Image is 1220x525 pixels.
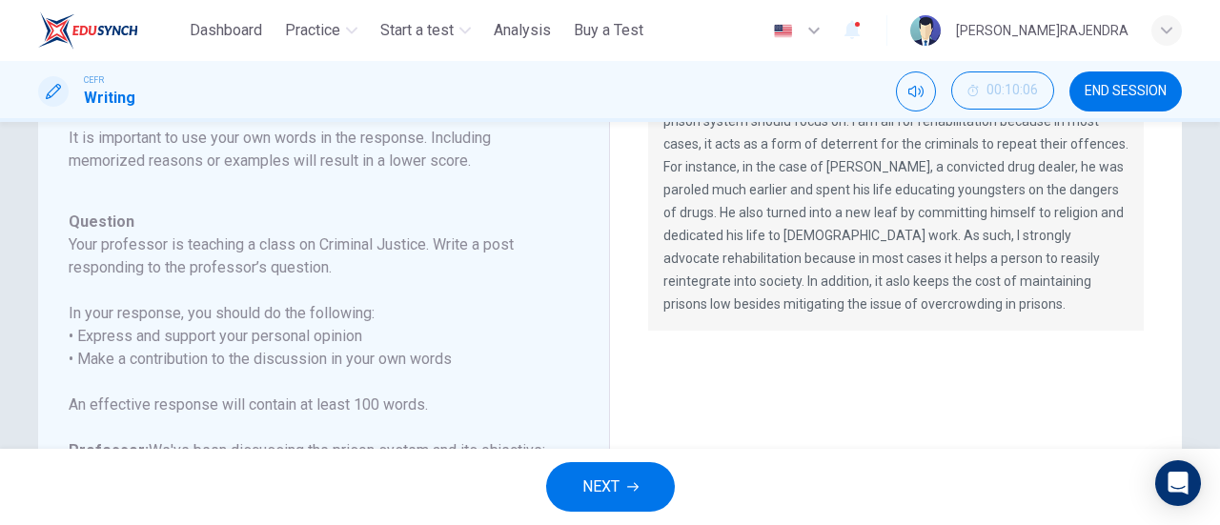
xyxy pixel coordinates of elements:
span: Practice [285,19,340,42]
button: Buy a Test [566,13,651,48]
h6: Your professor is teaching a class on Criminal Justice. Write a post responding to the professor’... [69,233,556,279]
h6: In your response, you should do the following: • Express and support your personal opinion • Make... [69,302,556,371]
h1: Writing [84,87,135,110]
b: Professor: [69,441,149,459]
img: Profile picture [910,15,941,46]
a: ELTC logo [38,11,182,50]
span: 00:10:06 [986,83,1038,98]
div: [PERSON_NAME]RAJENDRA [956,19,1128,42]
div: Hide [951,71,1054,111]
p: Punishment Vs Rehabilitation-that's a very interesting take on what the prison system should focu... [663,87,1128,315]
div: Mute [896,71,936,111]
img: en [771,24,795,38]
span: NEXT [582,474,620,500]
img: ELTC logo [38,11,138,50]
span: Dashboard [190,19,262,42]
span: Buy a Test [574,19,643,42]
button: Practice [277,13,365,48]
button: NEXT [546,462,675,512]
button: 00:10:06 [951,71,1054,110]
h6: Question [69,211,556,233]
span: Start a test [380,19,454,42]
button: Dashboard [182,13,270,48]
span: END SESSION [1085,84,1167,99]
button: Analysis [486,13,559,48]
span: Analysis [494,19,551,42]
button: Start a test [373,13,478,48]
div: Open Intercom Messenger [1155,460,1201,506]
button: END SESSION [1069,71,1182,111]
span: CEFR [84,73,104,87]
h6: An effective response will contain at least 100 words. [69,394,556,416]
